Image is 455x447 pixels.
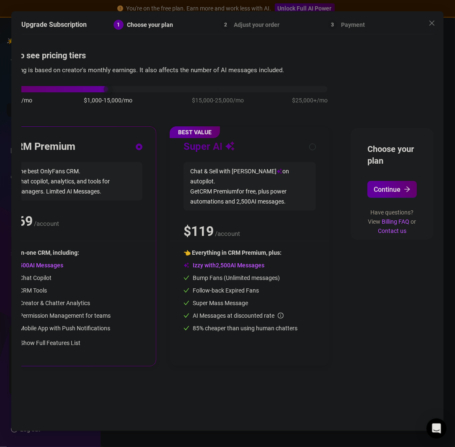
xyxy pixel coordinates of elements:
div: Adjust your order [234,20,285,30]
div: Show Full Features List [10,333,142,353]
span: CRM Tools [10,287,47,294]
span: AI Messages [10,262,63,269]
a: Contact us [378,227,406,234]
span: 2 [224,22,227,28]
span: /account [34,220,59,227]
span: check [184,313,189,319]
span: 1 [117,22,120,28]
span: $25,000+/mo [292,96,328,105]
span: Continue [374,186,401,193]
span: AI Messages at discounted rate [193,312,284,319]
span: Bump Fans (Unlimited messages) [184,274,280,281]
span: Follow-back Expired Fans [184,287,259,294]
div: Choose your plan [127,20,178,30]
span: $1,000-15,000/mo [84,96,132,105]
span: Creator & Chatter Analytics [10,300,90,306]
span: /account [215,230,240,238]
span: Show Full Features List [20,340,80,346]
span: check [184,275,189,281]
span: $ [184,223,214,239]
span: 3 [331,22,334,28]
span: $ [10,213,33,229]
span: Izzy with AI Messages [184,262,264,269]
span: Chat Copilot [10,274,52,281]
a: Billing FAQ [382,218,410,225]
span: check [184,288,189,293]
span: close [429,20,435,26]
span: 85% cheaper than using human chatters [184,325,297,332]
h5: Upgrade Subscription [21,20,87,30]
span: $15,000-25,000/mo [192,96,244,105]
span: Chat & Sell with [PERSON_NAME] on autopilot. Get CRM Premium for free, plus power automations and... [184,162,316,211]
h3: CRM Premium [10,140,75,154]
button: Close [425,16,439,30]
span: Permission Management for teams [10,312,111,319]
span: info-circle [278,313,284,319]
button: Continuearrow-right [367,181,417,198]
h3: Super AI [184,140,235,154]
span: Super Mass Message [184,300,248,306]
span: BEST VALUE [170,126,220,138]
span: check [184,300,189,306]
div: Open Intercom Messenger [427,418,447,439]
span: Mobile App with Push Notifications [10,325,110,332]
span: arrow-right [404,186,411,193]
span: 👈 Everything in CRM Premium, plus: [184,249,282,256]
span: check [184,325,189,331]
span: The best OnlyFans CRM. Chat copilot, analytics, and tools for managers. Limited AI Messages. [10,162,142,201]
h4: Choose your plan [367,143,417,167]
span: Have questions? View or [368,209,416,234]
span: All-in-one CRM, including: [10,249,79,256]
div: Payment [341,20,365,30]
span: Close [425,20,439,26]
